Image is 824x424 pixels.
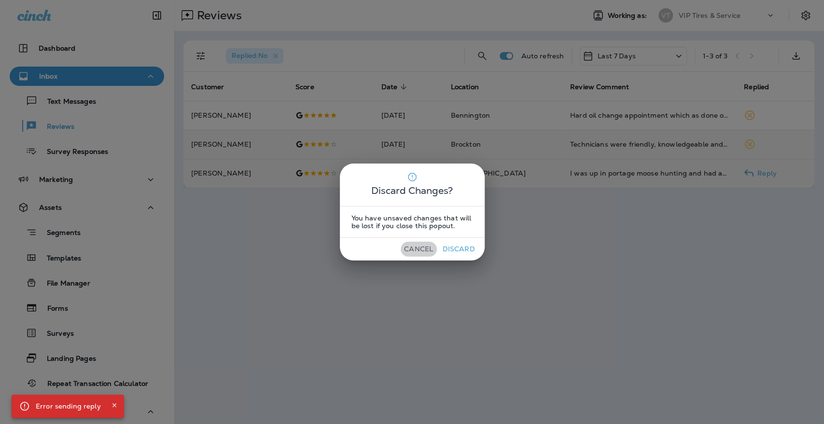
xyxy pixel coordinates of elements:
button: Close [109,399,120,411]
button: Cancel [401,242,437,257]
span: Discard Changes? [371,183,453,198]
button: Discard [441,242,477,257]
span: You have unsaved changes that will be lost if you close this popout. [351,214,472,230]
div: Error sending reply [36,397,101,415]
